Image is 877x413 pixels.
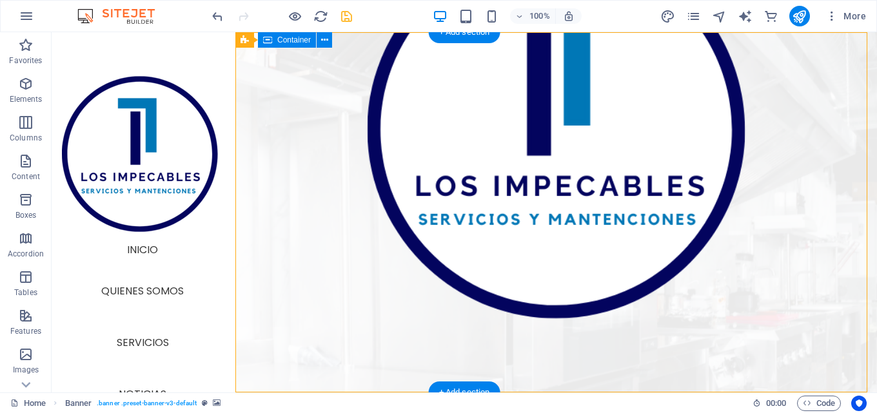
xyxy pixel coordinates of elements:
button: commerce [764,8,779,24]
button: text_generator [738,8,753,24]
button: save [339,8,354,24]
i: Design (Ctrl+Alt+Y) [660,9,675,24]
img: Editor Logo [74,8,171,24]
button: Click here to leave preview mode and continue editing [287,8,302,24]
i: Save (Ctrl+S) [339,9,354,24]
div: + Add section [429,381,500,403]
p: Columns [10,133,42,143]
i: AI Writer [738,9,753,24]
span: Code [803,396,835,411]
p: Features [10,326,41,336]
h6: Session time [753,396,787,411]
i: Undo: Change image (Ctrl+Z) [210,9,225,24]
i: Navigator [712,9,727,24]
button: navigator [712,8,727,24]
h6: 100% [529,8,550,24]
p: Content [12,171,40,182]
span: Click to select. Double-click to edit [65,396,92,411]
p: Tables [14,287,37,298]
p: Elements [10,94,43,104]
i: Pages (Ctrl+Alt+S) [686,9,701,24]
a: Click to cancel selection. Double-click to open Pages [10,396,46,411]
span: : [775,398,777,408]
button: reload [313,8,328,24]
i: Reload page [313,9,328,24]
p: Boxes [15,210,37,220]
p: Accordion [8,249,44,259]
p: Images [13,365,39,375]
nav: breadcrumb [65,396,221,411]
button: More [820,6,871,26]
button: 100% [510,8,556,24]
i: This element is a customizable preset [202,399,208,407]
button: publish [789,6,810,26]
i: Publish [792,9,807,24]
button: Usercentrics [851,396,867,411]
button: Code [797,396,841,411]
button: design [660,8,676,24]
span: Container [277,36,311,44]
button: pages [686,8,702,24]
i: This element contains a background [213,399,221,407]
button: undo [210,8,225,24]
i: On resize automatically adjust zoom level to fit chosen device. [563,10,575,22]
span: . banner .preset-banner-v3-default [97,396,197,411]
span: 00 00 [766,396,786,411]
p: Favorites [9,55,42,66]
div: + Add section [429,21,500,43]
span: More [825,10,866,23]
